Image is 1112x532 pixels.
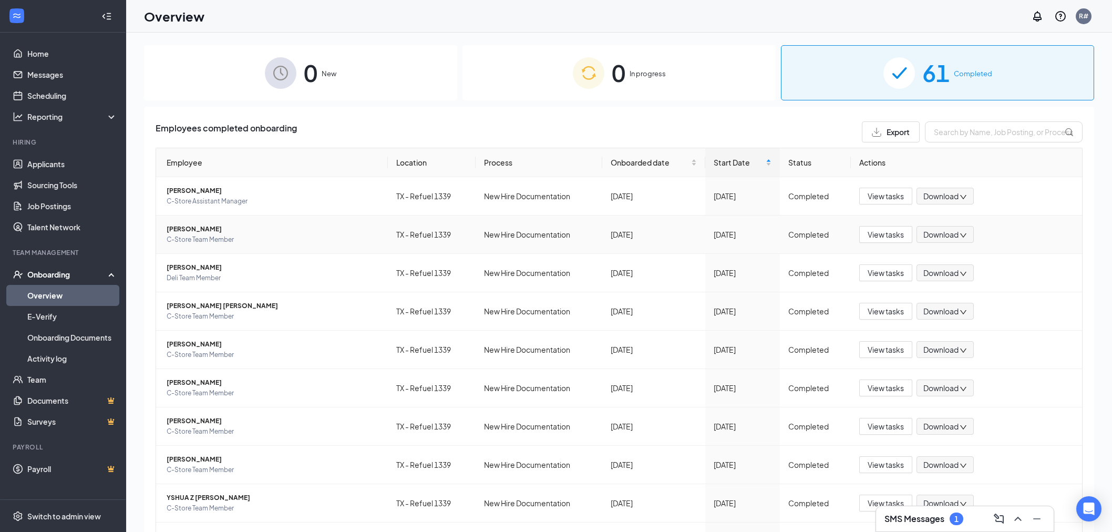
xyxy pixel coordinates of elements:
h3: SMS Messages [884,513,944,525]
span: [PERSON_NAME] [167,416,379,426]
td: New Hire Documentation [476,177,602,216]
th: Employee [156,148,388,177]
span: [PERSON_NAME] [167,454,379,465]
a: PayrollCrown [27,458,117,479]
a: E-Verify [27,306,117,327]
svg: UserCheck [13,269,23,280]
span: down [960,500,967,508]
span: Deli Team Member [167,273,379,283]
span: down [960,462,967,469]
button: View tasks [859,456,912,473]
span: down [960,347,967,354]
td: New Hire Documentation [476,216,602,254]
div: [DATE] [611,459,697,470]
button: View tasks [859,188,912,204]
span: New [322,68,336,79]
div: Payroll [13,443,115,452]
td: New Hire Documentation [476,331,602,369]
a: Home [27,43,117,64]
td: TX - Refuel 1339 [388,216,476,254]
th: Location [388,148,476,177]
div: Onboarding [27,269,108,280]
td: New Hire Documentation [476,292,602,331]
div: [DATE] [714,421,772,432]
td: New Hire Documentation [476,369,602,407]
span: [PERSON_NAME] [167,262,379,273]
div: [DATE] [714,229,772,240]
span: down [960,270,967,278]
button: View tasks [859,303,912,320]
a: Team [27,369,117,390]
svg: Analysis [13,111,23,122]
a: Onboarding Documents [27,327,117,348]
span: View tasks [868,190,904,202]
div: [DATE] [714,382,772,394]
a: Job Postings [27,196,117,217]
div: Switch to admin view [27,511,101,521]
span: [PERSON_NAME] [167,224,379,234]
a: Talent Network [27,217,117,238]
span: C-Store Team Member [167,350,379,360]
div: [DATE] [611,497,697,509]
span: YSHUA Z [PERSON_NAME] [167,493,379,503]
span: Download [923,421,959,432]
td: TX - Refuel 1339 [388,292,476,331]
th: Status [780,148,850,177]
div: 1 [954,515,959,524]
div: Completed [788,344,842,355]
span: 61 [922,55,950,91]
button: View tasks [859,264,912,281]
span: Employees completed onboarding [156,121,297,142]
div: [DATE] [611,190,697,202]
div: Completed [788,382,842,394]
button: View tasks [859,495,912,511]
svg: ComposeMessage [993,513,1005,525]
span: Onboarded date [611,157,689,168]
a: Overview [27,285,117,306]
td: TX - Refuel 1339 [388,331,476,369]
td: TX - Refuel 1339 [388,177,476,216]
div: Completed [788,497,842,509]
span: C-Store Team Member [167,465,379,475]
svg: QuestionInfo [1054,10,1067,23]
span: View tasks [868,497,904,509]
a: DocumentsCrown [27,390,117,411]
div: [DATE] [714,497,772,509]
span: C-Store Team Member [167,311,379,322]
span: In progress [630,68,666,79]
button: View tasks [859,418,912,435]
a: Scheduling [27,85,117,106]
div: [DATE] [714,190,772,202]
span: Start Date [714,157,764,168]
span: [PERSON_NAME] [167,377,379,388]
svg: Settings [13,511,23,521]
span: [PERSON_NAME] [167,339,379,350]
span: C-Store Team Member [167,426,379,437]
div: [DATE] [611,344,697,355]
span: C-Store Assistant Manager [167,196,379,207]
span: Download [923,498,959,509]
div: Team Management [13,248,115,257]
span: down [960,309,967,316]
span: down [960,193,967,201]
td: New Hire Documentation [476,446,602,484]
td: TX - Refuel 1339 [388,407,476,446]
h1: Overview [144,7,204,25]
span: View tasks [868,382,904,394]
button: Export [862,121,920,142]
button: View tasks [859,341,912,358]
span: Completed [954,68,992,79]
th: Process [476,148,602,177]
div: R# [1079,12,1088,21]
div: [DATE] [611,267,697,279]
div: [DATE] [714,305,772,317]
span: View tasks [868,459,904,470]
span: down [960,424,967,431]
td: TX - Refuel 1339 [388,446,476,484]
svg: Minimize [1031,513,1043,525]
div: Completed [788,305,842,317]
span: View tasks [868,305,904,317]
svg: Collapse [101,11,112,22]
div: [DATE] [714,267,772,279]
span: View tasks [868,344,904,355]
